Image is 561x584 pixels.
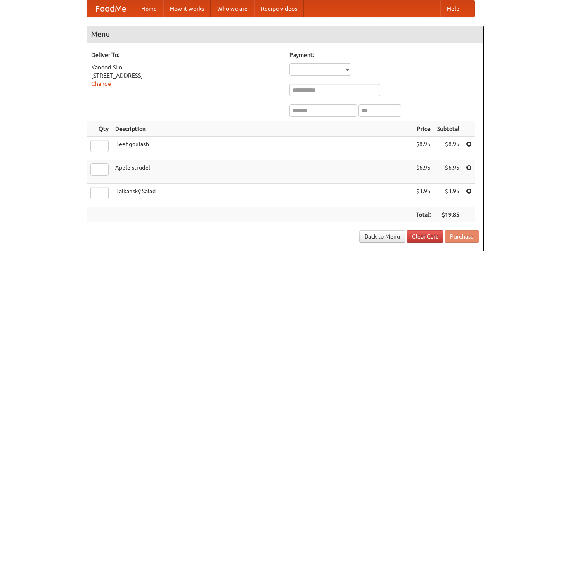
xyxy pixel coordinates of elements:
[412,207,434,222] th: Total:
[112,121,412,137] th: Description
[434,121,463,137] th: Subtotal
[87,26,483,43] h4: Menu
[91,71,281,80] div: [STREET_ADDRESS]
[87,0,135,17] a: FoodMe
[412,121,434,137] th: Price
[407,230,443,243] a: Clear Cart
[163,0,211,17] a: How it works
[112,137,412,160] td: Beef goulash
[359,230,405,243] a: Back to Menu
[112,160,412,184] td: Apple strudel
[289,51,479,59] h5: Payment:
[112,184,412,207] td: Balkánský Salad
[91,80,111,87] a: Change
[440,0,466,17] a: Help
[412,137,434,160] td: $8.95
[211,0,254,17] a: Who we are
[412,184,434,207] td: $3.95
[434,137,463,160] td: $8.95
[135,0,163,17] a: Home
[434,184,463,207] td: $3.95
[91,63,281,71] div: Kandori Siln
[445,230,479,243] button: Purchase
[434,160,463,184] td: $6.95
[91,51,281,59] h5: Deliver To:
[434,207,463,222] th: $19.85
[87,121,112,137] th: Qty
[412,160,434,184] td: $6.95
[254,0,304,17] a: Recipe videos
